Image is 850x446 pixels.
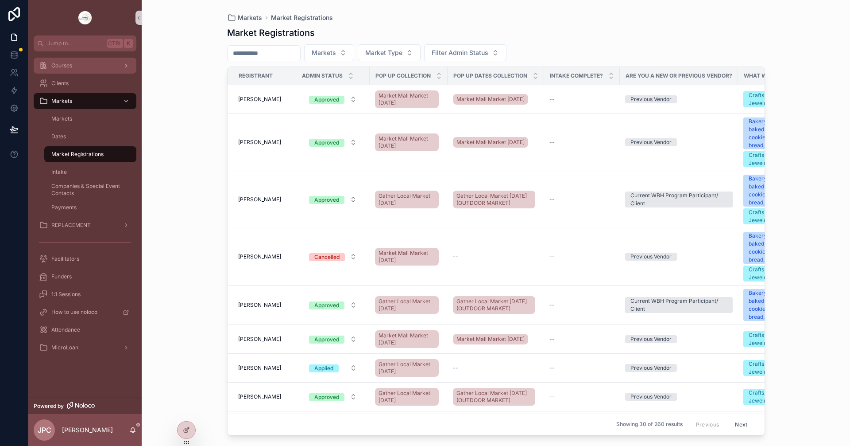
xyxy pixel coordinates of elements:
button: Select Button [424,44,506,61]
a: Gather Local Market [DATE] (OUTDOOR MARKET) [453,386,539,407]
span: Admin Status [302,72,343,79]
span: [PERSON_NAME] [238,364,281,372]
div: Crafts, Artisan Goods, Jewelry or Other Products [749,331,817,347]
a: Crafts, Artisan Goods, Jewelry or Other Products [743,331,822,347]
a: Crafts, Artisan Goods, Jewelry or Other Products [743,389,822,405]
a: -- [549,364,614,372]
a: Gather Local Market [DATE] [375,296,439,314]
img: App logo [78,11,92,25]
a: How to use noloco [34,304,136,320]
a: Market Mall Market [DATE] [375,246,442,267]
a: Clients [34,75,136,91]
span: Market Mall Market [DATE] [456,336,525,343]
span: Dates [51,133,66,140]
div: Bakery Products (low-risk baked goods only. E.g., cookies, cakes, brownies, bread, etc.) [749,289,817,321]
a: Bakery Products (low-risk baked goods only. E.g., cookies, cakes, brownies, bread, etc.)Crafts, A... [743,117,822,167]
a: Courses [34,58,136,74]
div: Bakery Products (low-risk baked goods only. E.g., cookies, cakes, brownies, bread, etc.) [749,232,817,264]
div: Previous Vendor [630,335,672,343]
button: Jump to...CtrlK [34,35,136,51]
a: -- [549,253,614,260]
span: K [125,40,132,47]
span: Market Mall Market [DATE] [379,250,435,264]
a: Markets [227,13,262,22]
span: Pop up collection [375,72,431,79]
a: [PERSON_NAME] [238,393,291,400]
div: Approved [314,393,339,401]
a: Select Button [301,134,364,151]
a: Market Mall Market [DATE] [375,132,442,153]
a: Market Mall Market [DATE] [375,329,442,350]
div: Crafts, Artisan Goods, Jewelry or Other Products [749,266,817,282]
span: Ctrl [107,39,123,48]
a: -- [549,196,614,203]
a: [PERSON_NAME] [238,96,291,103]
div: scrollable content [28,51,142,367]
span: Gather Local Market [DATE] [379,192,435,207]
a: Select Button [301,360,364,376]
span: [PERSON_NAME] [238,139,281,146]
a: Market Mall Market [DATE] [375,90,439,108]
div: Previous Vendor [630,95,672,103]
a: Market Mall Market [DATE] [375,133,439,151]
span: Gather Local Market [DATE] [379,298,435,312]
a: Gather Local Market [DATE] (OUTDOOR MARKET) [453,189,539,210]
a: Market Mall Market [DATE] [453,92,539,106]
a: Dates [44,129,136,145]
a: Gather Local Market [DATE] [375,359,439,377]
a: Gather Local Market [DATE] [375,189,442,210]
a: [PERSON_NAME] [238,336,291,343]
a: -- [549,336,614,343]
a: [PERSON_NAME] [238,253,291,260]
span: Pop up dates collection [453,72,527,79]
span: Payments [51,204,77,211]
span: Intake Complete? [550,72,603,79]
a: Facilitators [34,251,136,267]
span: How to use noloco [51,309,97,316]
span: REPLACEMENT [51,222,91,229]
a: [PERSON_NAME] [238,196,291,203]
a: [PERSON_NAME] [238,364,291,372]
span: Gather Local Market [DATE] (OUTDOOR MARKET) [456,298,532,312]
a: Market Mall Market [DATE] [375,89,442,110]
span: -- [549,364,555,372]
span: Facilitators [51,255,79,262]
a: Payments [44,200,136,215]
span: Powered by [34,403,64,410]
div: Previous Vendor [630,138,672,146]
span: -- [549,196,555,203]
span: -- [549,253,555,260]
span: [PERSON_NAME] [238,336,281,343]
span: Market Registrations [51,151,104,158]
a: Crafts, Artisan Goods, Jewelry or Other Products [743,91,822,107]
a: Gather Local Market [DATE] (OUTDOOR MARKET) [453,191,535,208]
a: Crafts, Artisan Goods, Jewelry or Other Products [743,360,822,376]
div: Approved [314,196,339,204]
a: Select Button [301,191,364,208]
a: Previous Vendor [625,393,733,401]
div: Bakery Products (low-risk baked goods only. E.g., cookies, cakes, brownies, bread, etc.) [749,117,817,149]
a: Powered by [28,398,142,414]
span: Jump to... [47,40,104,47]
a: Previous Vendor [625,253,733,261]
span: MicroLoan [51,344,78,351]
span: -- [549,336,555,343]
span: Market Mall Market [DATE] [379,92,435,106]
span: Gather Local Market [DATE] [379,390,435,404]
span: Funders [51,273,72,280]
span: Companies & Special Event Contacts [51,183,127,197]
a: Select Button [301,297,364,313]
div: Approved [314,139,339,147]
a: Market Mall Market [DATE] [453,332,539,346]
span: Market Mall Market [DATE] [456,96,525,103]
span: Attendance [51,326,80,333]
div: Current WBH Program Participant/ Client [630,297,727,313]
a: Gather Local Market [DATE] (OUTDOOR MARKET) [453,388,535,406]
a: Gather Local Market [DATE] [375,294,442,316]
div: Crafts, Artisan Goods, Jewelry or Other Products [749,91,817,107]
div: Crafts, Artisan Goods, Jewelry or Other Products [749,151,817,167]
span: Gather Local Market [DATE] [379,361,435,375]
a: Intake [44,164,136,180]
button: Select Button [302,192,364,207]
a: MicroLoan [34,340,136,356]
